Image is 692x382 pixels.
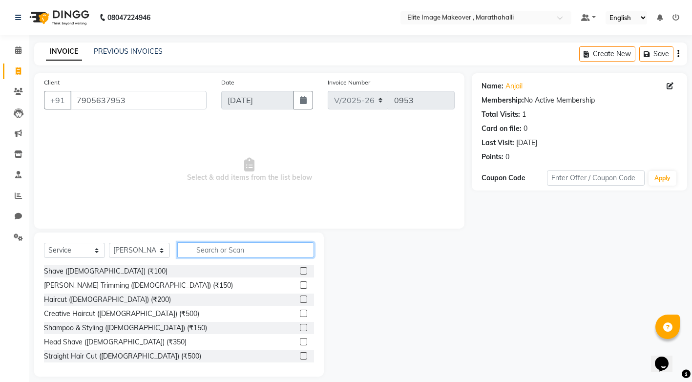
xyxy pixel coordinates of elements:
a: PREVIOUS INVOICES [94,47,163,56]
button: +91 [44,91,71,109]
label: Client [44,78,60,87]
a: INVOICE [46,43,82,61]
div: 1 [522,109,526,120]
div: Haircut ([DEMOGRAPHIC_DATA]) (₹200) [44,295,171,305]
button: Create New [579,46,635,62]
div: Points: [482,152,503,162]
div: Last Visit: [482,138,514,148]
div: No Active Membership [482,95,677,106]
div: Head Shave ([DEMOGRAPHIC_DATA]) (₹350) [44,337,187,347]
div: [DATE] [516,138,537,148]
div: 0 [524,124,527,134]
div: Shampoo & Styling ([DEMOGRAPHIC_DATA]) (₹150) [44,323,207,333]
iframe: chat widget [651,343,682,372]
a: Anjail [505,81,523,91]
input: Search by Name/Mobile/Email/Code [70,91,207,109]
div: Straight Hair Cut ([DEMOGRAPHIC_DATA]) (₹500) [44,351,201,361]
input: Search or Scan [177,242,314,257]
span: Select & add items from the list below [44,121,455,219]
div: [PERSON_NAME] Trimming ([DEMOGRAPHIC_DATA]) (₹150) [44,280,233,291]
img: logo [25,4,92,31]
div: Creative Haircut ([DEMOGRAPHIC_DATA]) (₹500) [44,309,199,319]
div: Shave ([DEMOGRAPHIC_DATA]) (₹100) [44,266,168,276]
div: 0 [505,152,509,162]
div: Card on file: [482,124,522,134]
label: Invoice Number [328,78,370,87]
input: Enter Offer / Coupon Code [547,170,645,186]
button: Apply [649,171,676,186]
b: 08047224946 [107,4,150,31]
label: Date [221,78,234,87]
div: Membership: [482,95,524,106]
div: Total Visits: [482,109,520,120]
div: Name: [482,81,503,91]
button: Save [639,46,673,62]
div: Coupon Code [482,173,547,183]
